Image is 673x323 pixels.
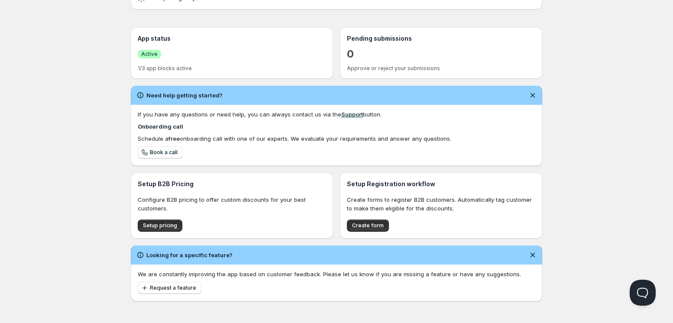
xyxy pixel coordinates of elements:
span: Setup pricing [143,222,177,229]
a: Support [341,111,363,118]
h3: Setup Registration workflow [347,180,535,188]
div: If you have any questions or need help, you can always contact us via the button. [138,110,535,119]
p: Approve or reject your submissions [347,65,535,72]
a: SuccessActive [138,49,161,58]
button: Setup pricing [138,220,182,232]
div: Schedule a onboarding call with one of our experts. We evaluate your requirements and answer any ... [138,134,535,143]
h2: Looking for a specific feature? [146,251,233,259]
button: Dismiss notification [527,89,539,101]
span: Active [141,51,158,58]
p: 1/3 app blocks active [138,65,326,72]
span: Book a call [150,149,178,156]
h3: Setup B2B Pricing [138,180,326,188]
span: Request a feature [150,284,196,291]
h3: App status [138,34,326,43]
span: Create form [352,222,384,229]
p: Configure B2B pricing to offer custom discounts for your best customers. [138,195,326,213]
p: We are constantly improving the app based on customer feedback. Please let us know if you are mis... [138,270,535,278]
h4: Onboarding call [138,122,535,131]
iframe: Help Scout Beacon - Open [630,280,656,306]
b: free [168,135,180,142]
button: Request a feature [138,282,201,294]
h2: Need help getting started? [146,91,223,100]
p: Create forms to register B2B customers. Automatically tag customer to make them eligible for the ... [347,195,535,213]
h3: Pending submissions [347,34,535,43]
button: Dismiss notification [527,249,539,261]
a: Book a call [138,146,183,158]
button: Create form [347,220,389,232]
a: 0 [347,47,354,61]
